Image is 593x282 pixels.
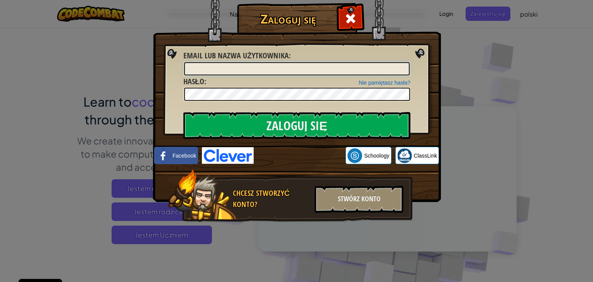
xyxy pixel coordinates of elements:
[183,50,289,61] span: Email lub nazwa użytkownika
[156,148,171,163] img: facebook_small.png
[202,147,254,164] img: clever-logo-blue.png
[364,152,389,160] span: Schoology
[347,148,362,163] img: schoology.png
[183,50,291,61] label: :
[254,147,346,164] iframe: Przycisk Zaloguj się przez Google
[173,152,196,160] span: Facebook
[359,80,410,86] a: Nie pamiętasz hasła?
[183,112,410,139] input: Zaloguj się
[414,152,437,160] span: ClassLink
[315,186,403,213] div: Stwórz konto
[397,148,412,163] img: classlink-logo-small.png
[183,76,204,87] span: Hasło
[233,188,310,210] div: Chcesz stworzyć konto?
[239,12,337,25] h1: Zaloguj się
[183,76,206,87] label: :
